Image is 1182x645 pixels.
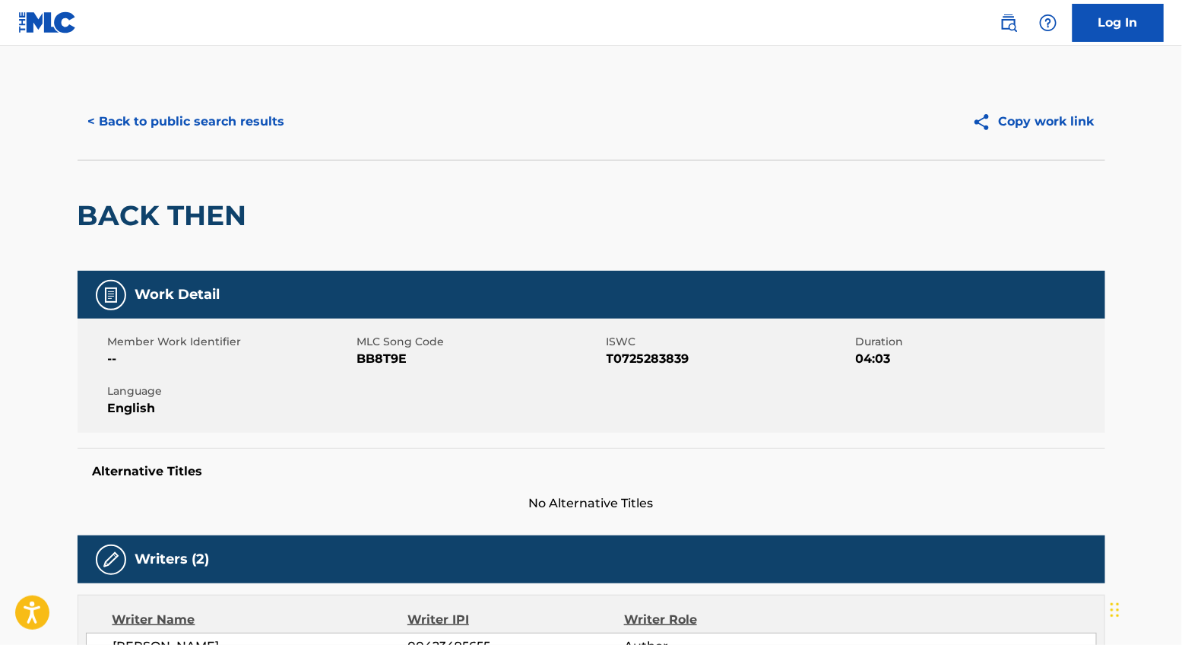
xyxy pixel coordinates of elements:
div: Help [1033,8,1063,38]
div: Writer Role [624,611,821,629]
button: < Back to public search results [78,103,296,141]
div: Writer Name [112,611,408,629]
span: English [108,399,353,418]
img: Writers [102,551,120,569]
a: Public Search [993,8,1024,38]
img: search [1000,14,1018,32]
iframe: Chat Widget [1106,572,1182,645]
img: MLC Logo [18,11,77,33]
span: -- [108,350,353,368]
span: Member Work Identifier [108,334,353,350]
div: Writer IPI [407,611,624,629]
span: No Alternative Titles [78,494,1105,513]
div: Drag [1111,587,1120,633]
h2: BACK THEN [78,199,255,233]
span: ISWC [607,334,852,350]
img: Work Detail [102,286,120,304]
span: MLC Song Code [357,334,603,350]
a: Log In [1073,4,1164,42]
span: 04:03 [856,350,1101,368]
img: Copy work link [972,113,999,132]
span: BB8T9E [357,350,603,368]
span: T0725283839 [607,350,852,368]
button: Copy work link [962,103,1105,141]
h5: Work Detail [135,286,220,303]
img: help [1039,14,1057,32]
h5: Alternative Titles [93,464,1090,479]
span: Language [108,383,353,399]
h5: Writers (2) [135,551,210,568]
span: Duration [856,334,1101,350]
